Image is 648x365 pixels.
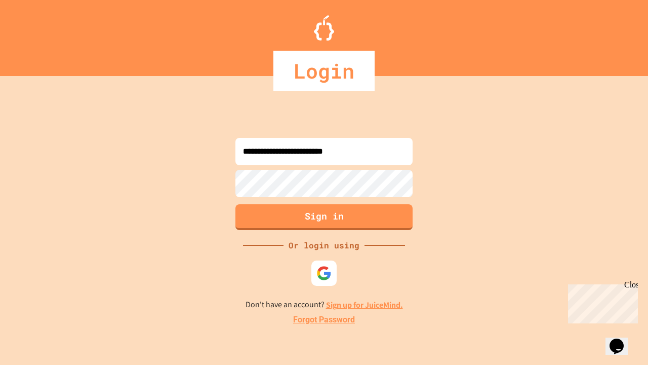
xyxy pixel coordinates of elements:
iframe: chat widget [564,280,638,323]
div: Login [273,51,375,91]
iframe: chat widget [605,324,638,355]
div: Chat with us now!Close [4,4,70,64]
div: Or login using [283,239,364,251]
p: Don't have an account? [246,299,403,311]
button: Sign in [235,204,413,230]
a: Forgot Password [293,314,355,326]
img: google-icon.svg [316,266,332,281]
img: Logo.svg [314,15,334,41]
a: Sign up for JuiceMind. [326,300,403,310]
